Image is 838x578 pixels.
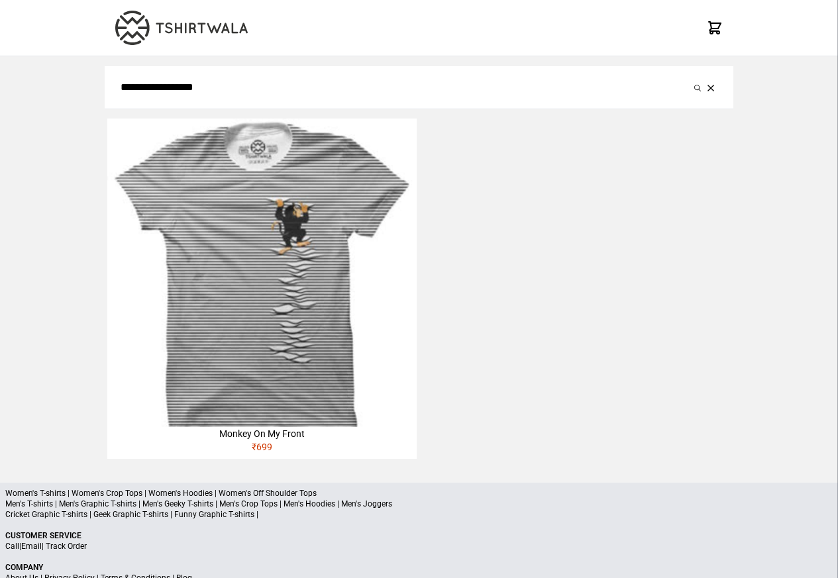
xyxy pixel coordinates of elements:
[107,119,416,459] a: Monkey On My Front₹699
[5,530,833,541] p: Customer Service
[5,499,833,509] p: Men's T-shirts | Men's Graphic T-shirts | Men's Geeky T-shirts | Men's Crop Tops | Men's Hoodies ...
[46,542,87,551] a: Track Order
[107,440,416,459] div: ₹ 699
[704,79,717,95] button: Clear the search query.
[5,541,833,552] p: | |
[5,509,833,520] p: Cricket Graphic T-shirts | Geek Graphic T-shirts | Funny Graphic T-shirts |
[5,488,833,499] p: Women's T-shirts | Women's Crop Tops | Women's Hoodies | Women's Off Shoulder Tops
[115,11,248,45] img: TW-LOGO-400-104.png
[107,119,416,427] img: monkey-climbing-320x320.jpg
[691,79,704,95] button: Submit your search query.
[5,542,19,551] a: Call
[107,427,416,440] div: Monkey On My Front
[5,562,833,573] p: Company
[21,542,42,551] a: Email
